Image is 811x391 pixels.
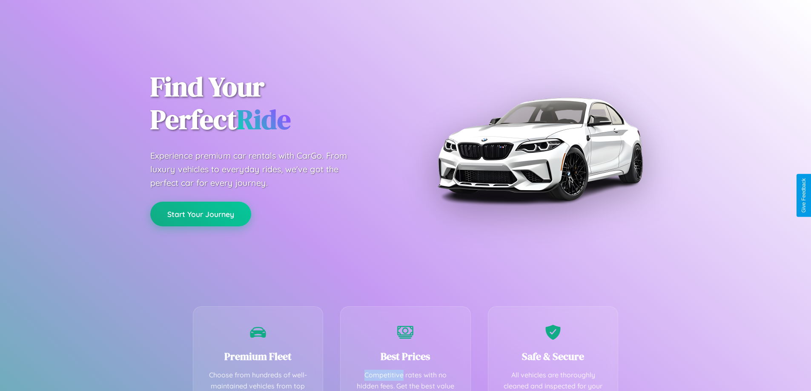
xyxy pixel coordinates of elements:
p: Experience premium car rentals with CarGo. From luxury vehicles to everyday rides, we've got the ... [150,149,363,190]
h3: Best Prices [353,349,458,363]
img: Premium BMW car rental vehicle [433,43,646,255]
button: Start Your Journey [150,202,251,226]
span: Ride [237,101,291,138]
h3: Safe & Secure [501,349,605,363]
h1: Find Your Perfect [150,71,393,136]
h3: Premium Fleet [206,349,310,363]
div: Give Feedback [801,178,807,213]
